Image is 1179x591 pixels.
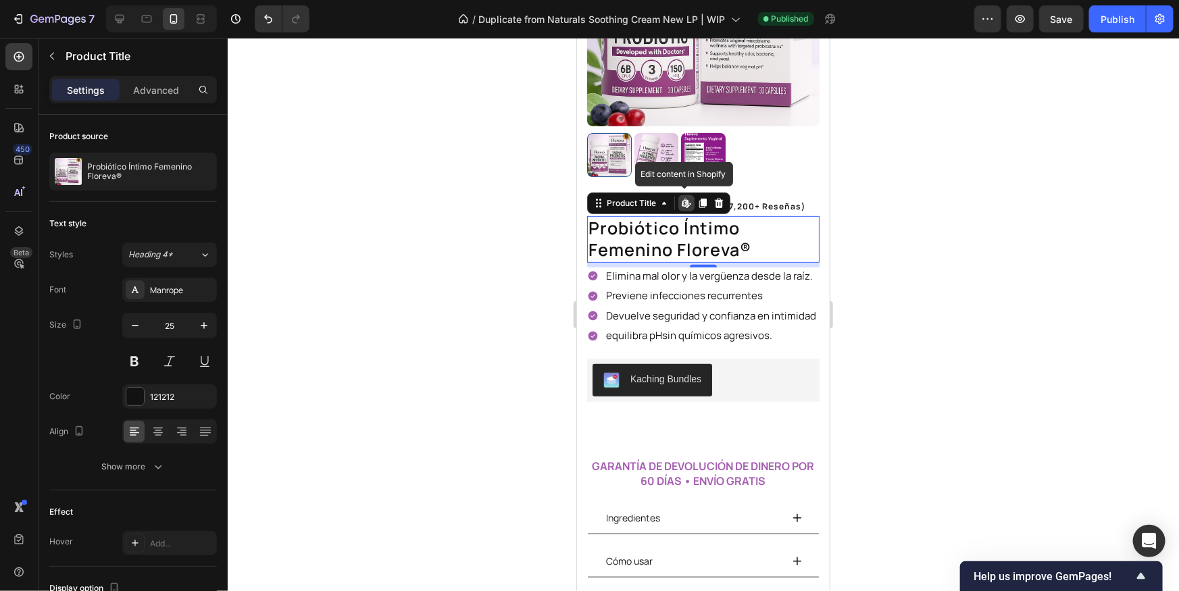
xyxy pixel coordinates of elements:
div: Beta [10,247,32,258]
div: Add... [150,538,214,550]
button: 7 [5,5,101,32]
div: Color [49,390,70,403]
p: Advanced [133,83,179,97]
span: Duplicate from Naturals Soothing Cream New LP | WIP [479,12,726,26]
div: Hover [49,536,73,548]
button: Publish [1089,5,1146,32]
span: Published [772,13,809,25]
div: Font [49,284,66,296]
div: Size [49,316,85,334]
img: product feature img [55,158,82,185]
div: Show more [102,460,165,473]
button: Show more [49,455,217,479]
p: Probiótico Íntimo Femenino Floreva® [87,162,211,181]
span: / [473,12,476,26]
span: Help us improve GemPages! [974,570,1133,583]
button: Save [1039,5,1084,32]
div: Effect [49,506,73,518]
p: Settings [67,83,105,97]
div: 450 [13,144,32,155]
p: 7 [89,11,95,27]
span: Heading 4* [128,249,173,261]
div: Undo/Redo [255,5,309,32]
div: Align [49,423,87,441]
div: Text style [49,217,86,230]
button: Show survey - Help us improve GemPages! [974,568,1149,584]
p: Product Title [66,48,211,64]
div: Product source [49,130,108,143]
div: Styles [49,249,73,261]
button: Heading 4* [122,242,217,267]
iframe: Design area [577,38,830,591]
div: Open Intercom Messenger [1133,525,1165,557]
div: Publish [1101,12,1134,26]
span: Save [1051,14,1073,25]
div: 121212 [150,391,214,403]
div: Manrope [150,284,214,297]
